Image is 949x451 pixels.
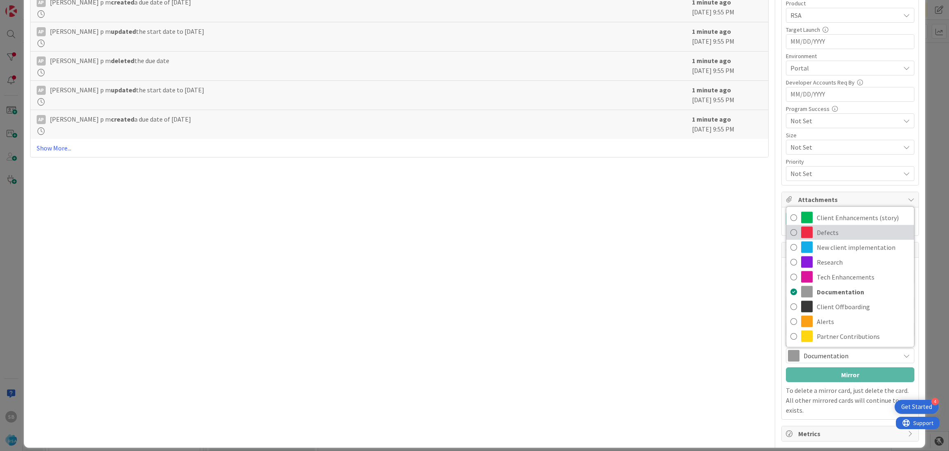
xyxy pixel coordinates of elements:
p: To delete a mirror card, just delete the card. All other mirrored cards will continue to exists. [786,385,914,415]
a: Research [786,255,914,270]
div: Open Get Started checklist, remaining modules: 4 [895,400,939,414]
b: updated [111,86,136,94]
div: Ap [37,115,46,124]
div: Product [786,0,914,6]
span: Research [817,256,910,268]
div: 4 [931,398,939,405]
span: Documentation [804,350,896,362]
div: Get Started [901,403,932,411]
span: Partner Contributions [817,330,910,343]
span: Alerts [817,315,910,328]
b: created [111,115,134,123]
span: Attachments [798,195,904,204]
b: 1 minute ago [692,86,731,94]
span: Client Offboarding [817,301,910,313]
a: Show More... [37,143,762,153]
span: Tech Enhancements [817,271,910,283]
div: Ap [37,86,46,95]
span: [PERSON_NAME] p m the start date to [DATE] [50,26,204,36]
span: Documentation [817,286,910,298]
a: New client implementation [786,240,914,255]
a: Client Offboarding [786,299,914,314]
input: MM/DD/YYYY [790,87,910,101]
span: Client Enhancements (story) [817,211,910,224]
div: Program Success [786,106,914,112]
div: Priority [786,159,914,164]
div: [DATE] 9:55 PM [692,26,762,47]
div: Ap [37,27,46,36]
span: [PERSON_NAME] p m the due date [50,56,169,66]
b: updated [111,27,136,35]
span: [PERSON_NAME] p m a due date of [DATE] [50,114,191,124]
b: 1 minute ago [692,27,731,35]
b: deleted [111,56,134,65]
div: Environment [786,53,914,59]
a: Client Enhancements (story) [786,210,914,225]
a: Tech Enhancements [786,270,914,284]
div: Ap [37,56,46,66]
div: Size [786,132,914,138]
a: Alerts [786,314,914,329]
span: Support [17,1,37,11]
div: [DATE] 9:55 PM [692,85,762,106]
span: Defects [817,226,910,239]
span: Label [786,341,799,347]
span: New client implementation [817,241,910,254]
span: Not Set [790,141,896,153]
span: [PERSON_NAME] p m the start date to [DATE] [50,85,204,95]
div: [DATE] 9:55 PM [692,56,762,76]
span: Metrics [798,429,904,439]
a: Defects [786,225,914,240]
b: 1 minute ago [692,115,731,123]
div: Target Launch [786,27,914,33]
span: Portal [790,63,900,73]
span: Not Set [790,116,900,126]
span: Not Set [790,168,896,179]
button: Mirror [786,367,914,382]
a: Partner Contributions [786,329,914,344]
input: MM/DD/YYYY [790,35,910,49]
div: [DATE] 9:55 PM [692,114,762,135]
span: RSA [790,10,900,20]
a: Documentation [786,284,914,299]
b: 1 minute ago [692,56,731,65]
div: Developer Accounts Req By [786,80,914,85]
